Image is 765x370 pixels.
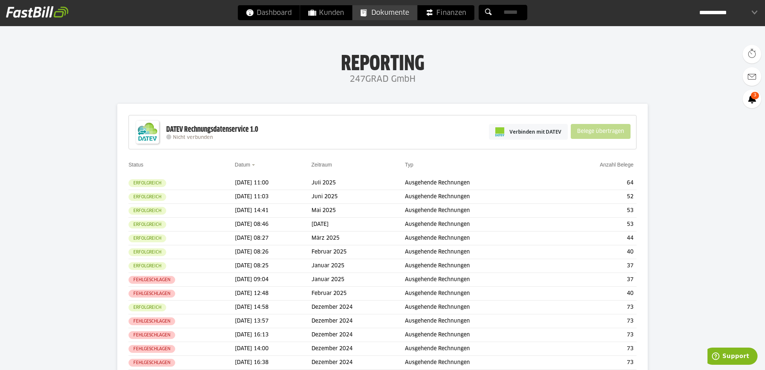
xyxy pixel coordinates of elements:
[128,345,175,353] sl-badge: Fehlgeschlagen
[312,342,405,356] td: Dezember 2024
[312,259,405,273] td: Januar 2025
[353,5,417,20] a: Dokumente
[553,301,637,314] td: 73
[312,231,405,245] td: März 2025
[128,262,166,270] sl-badge: Erfolgreich
[489,124,568,140] a: Verbinden mit DATEV
[238,5,300,20] a: Dashboard
[553,287,637,301] td: 40
[553,231,637,245] td: 44
[405,328,553,342] td: Ausgehende Rechnungen
[405,287,553,301] td: Ausgehende Rechnungen
[312,204,405,218] td: Mai 2025
[235,190,312,204] td: [DATE] 11:03
[553,204,637,218] td: 53
[235,204,312,218] td: [DATE] 14:41
[128,276,175,284] sl-badge: Fehlgeschlagen
[252,164,257,166] img: sort_desc.gif
[235,314,312,328] td: [DATE] 13:57
[235,342,312,356] td: [DATE] 14:00
[553,356,637,370] td: 73
[510,128,561,136] span: Verbinden mit DATEV
[553,328,637,342] td: 73
[6,6,68,18] img: fastbill_logo_white.png
[235,356,312,370] td: [DATE] 16:38
[405,314,553,328] td: Ausgehende Rechnungen
[128,207,166,215] sl-badge: Erfolgreich
[173,135,213,140] span: Nicht verbunden
[418,5,474,20] a: Finanzen
[312,218,405,231] td: [DATE]
[405,259,553,273] td: Ausgehende Rechnungen
[405,204,553,218] td: Ausgehende Rechnungen
[553,259,637,273] td: 37
[405,342,553,356] td: Ausgehende Rechnungen
[600,162,634,168] a: Anzahl Belege
[166,125,258,134] div: DATEV Rechnungsdatenservice 1.0
[235,218,312,231] td: [DATE] 08:46
[553,314,637,328] td: 73
[128,162,143,168] a: Status
[707,348,758,366] iframe: Öffnet ein Widget, in dem Sie weitere Informationen finden
[553,273,637,287] td: 37
[300,5,352,20] a: Kunden
[128,221,166,228] sl-badge: Erfolgreich
[128,248,166,256] sl-badge: Erfolgreich
[312,273,405,287] td: Januar 2025
[128,331,175,339] sl-badge: Fehlgeschlagen
[235,245,312,259] td: [DATE] 08:26
[235,287,312,301] td: [DATE] 12:48
[743,90,761,108] a: 3
[309,5,344,20] span: Kunden
[405,301,553,314] td: Ausgehende Rechnungen
[405,356,553,370] td: Ausgehende Rechnungen
[133,117,162,147] img: DATEV-Datenservice Logo
[312,356,405,370] td: Dezember 2024
[361,5,409,20] span: Dokumente
[246,5,292,20] span: Dashboard
[405,273,553,287] td: Ausgehende Rechnungen
[128,290,175,298] sl-badge: Fehlgeschlagen
[128,317,175,325] sl-badge: Fehlgeschlagen
[235,301,312,314] td: [DATE] 14:58
[553,245,637,259] td: 40
[405,176,553,190] td: Ausgehende Rechnungen
[312,190,405,204] td: Juni 2025
[235,273,312,287] td: [DATE] 09:04
[405,162,414,168] a: Typ
[235,231,312,245] td: [DATE] 08:27
[128,304,166,311] sl-badge: Erfolgreich
[235,328,312,342] td: [DATE] 16:13
[495,127,504,136] img: pi-datev-logo-farbig-24.svg
[553,190,637,204] td: 52
[553,176,637,190] td: 64
[312,328,405,342] td: Dezember 2024
[128,193,166,201] sl-badge: Erfolgreich
[405,190,553,204] td: Ausgehende Rechnungen
[235,162,250,168] a: Datum
[405,218,553,231] td: Ausgehende Rechnungen
[405,245,553,259] td: Ausgehende Rechnungen
[405,231,553,245] td: Ausgehende Rechnungen
[426,5,466,20] span: Finanzen
[571,124,631,139] sl-button: Belege übertragen
[235,176,312,190] td: [DATE] 11:00
[75,53,690,72] h1: Reporting
[128,234,166,242] sl-badge: Erfolgreich
[235,259,312,273] td: [DATE] 08:25
[553,342,637,356] td: 73
[312,287,405,301] td: Februar 2025
[128,359,175,367] sl-badge: Fehlgeschlagen
[312,162,332,168] a: Zeitraum
[312,314,405,328] td: Dezember 2024
[553,218,637,231] td: 53
[312,176,405,190] td: Juli 2025
[751,92,759,99] span: 3
[128,179,166,187] sl-badge: Erfolgreich
[312,301,405,314] td: Dezember 2024
[312,245,405,259] td: Februar 2025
